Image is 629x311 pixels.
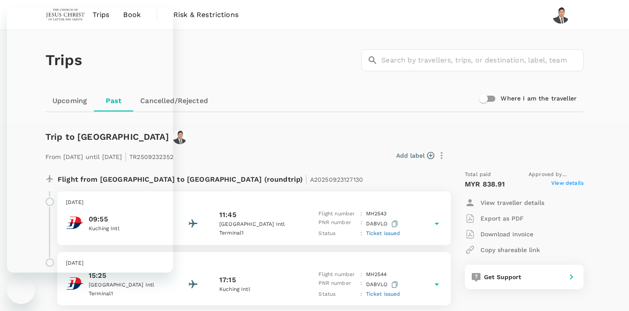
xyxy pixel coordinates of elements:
button: Copy shareable link [465,242,540,258]
p: : [360,279,362,290]
img: avatar-67c14c8e670bc.jpeg [173,130,187,144]
p: [DATE] [66,198,442,207]
p: : [360,270,362,279]
p: Terminal 1 [89,290,167,298]
p: Status [318,229,357,238]
p: [GEOGRAPHIC_DATA] Intl [89,281,167,290]
p: Copy shareable link [480,245,540,254]
button: Export as PDF [465,211,524,226]
p: [GEOGRAPHIC_DATA] Intl [219,220,298,229]
p: Download invoice [480,230,533,238]
p: 17:15 [219,275,236,285]
button: Add label [396,151,434,160]
iframe: Messaging window [7,7,173,273]
p: Kuching Intl [219,285,298,294]
p: Terminal 1 [219,229,298,238]
span: Ticket issued [366,230,401,236]
p: : [360,290,362,299]
span: A20250923127130 [310,176,363,183]
span: Ticket issued [366,291,401,297]
p: : [360,210,362,218]
a: Cancelled/Rejected [133,90,215,111]
p: : [360,218,362,229]
button: View traveller details [465,195,544,211]
p: 11:45 [219,210,236,220]
p: MYR 838.91 [465,179,505,190]
input: Search by travellers, trips, or destination, label, team [381,49,584,71]
iframe: Button to launch messaging window, conversation in progress [7,276,35,304]
button: Download invoice [465,226,533,242]
span: Total paid [465,170,491,179]
img: The Malaysian Church of Jesus Christ of Latter-day Saints [45,5,86,24]
img: Yew Jin Chua [552,6,570,24]
p: : [360,229,362,238]
img: Malaysia Airlines [66,275,83,292]
p: PNR number [318,279,357,290]
span: Approved by [529,170,584,179]
p: [DATE] [66,259,442,268]
p: View traveller details [480,198,544,207]
p: PNR number [318,218,357,229]
p: 15:25 [89,270,167,281]
p: MH 2543 [366,210,387,218]
p: DABVLO [366,218,400,229]
p: Status [318,290,357,299]
span: View details [551,179,584,190]
p: Export as PDF [480,214,524,223]
h6: Where I am the traveller [501,94,577,104]
span: Get Support [484,273,522,280]
p: MH 2544 [366,270,387,279]
p: Flight number [318,210,357,218]
span: | [305,173,308,185]
span: Risk & Restrictions [173,10,238,20]
p: DABVLO [366,279,400,290]
p: Flight number [318,270,357,279]
p: Flight from [GEOGRAPHIC_DATA] to [GEOGRAPHIC_DATA] (roundtrip) [58,170,363,186]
